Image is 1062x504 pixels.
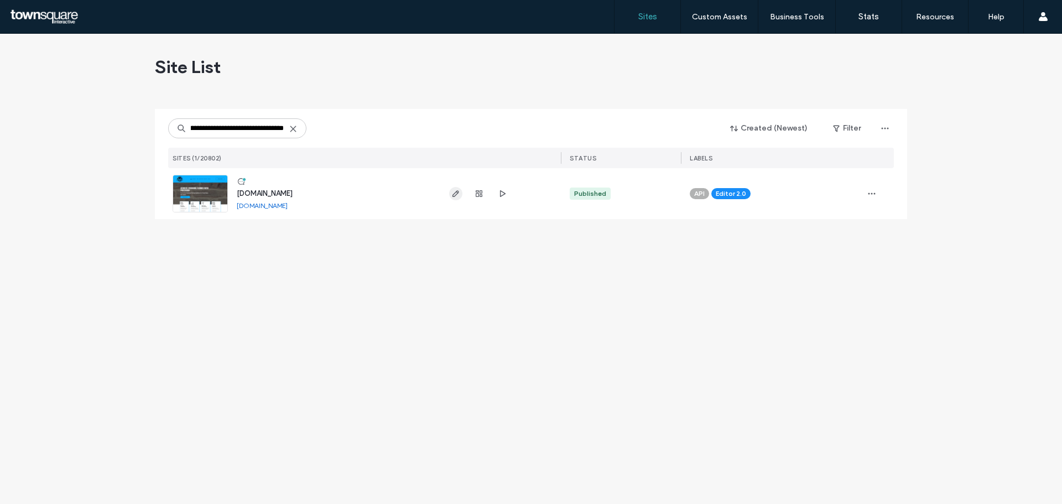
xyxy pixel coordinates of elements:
label: Help [988,12,1004,22]
a: [DOMAIN_NAME] [237,189,293,198]
label: Sites [638,12,657,22]
label: Stats [858,12,879,22]
span: SITES (1/20802) [173,154,222,162]
label: Business Tools [770,12,824,22]
span: API [694,189,705,199]
label: Resources [916,12,954,22]
span: Help [25,8,48,18]
div: Published [574,189,606,199]
span: STATUS [570,154,596,162]
label: Custom Assets [692,12,747,22]
span: Site List [155,56,221,78]
button: Filter [822,119,872,137]
a: [DOMAIN_NAME] [237,201,288,210]
button: Created (Newest) [721,119,818,137]
span: LABELS [690,154,712,162]
span: Editor 2.0 [716,189,746,199]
